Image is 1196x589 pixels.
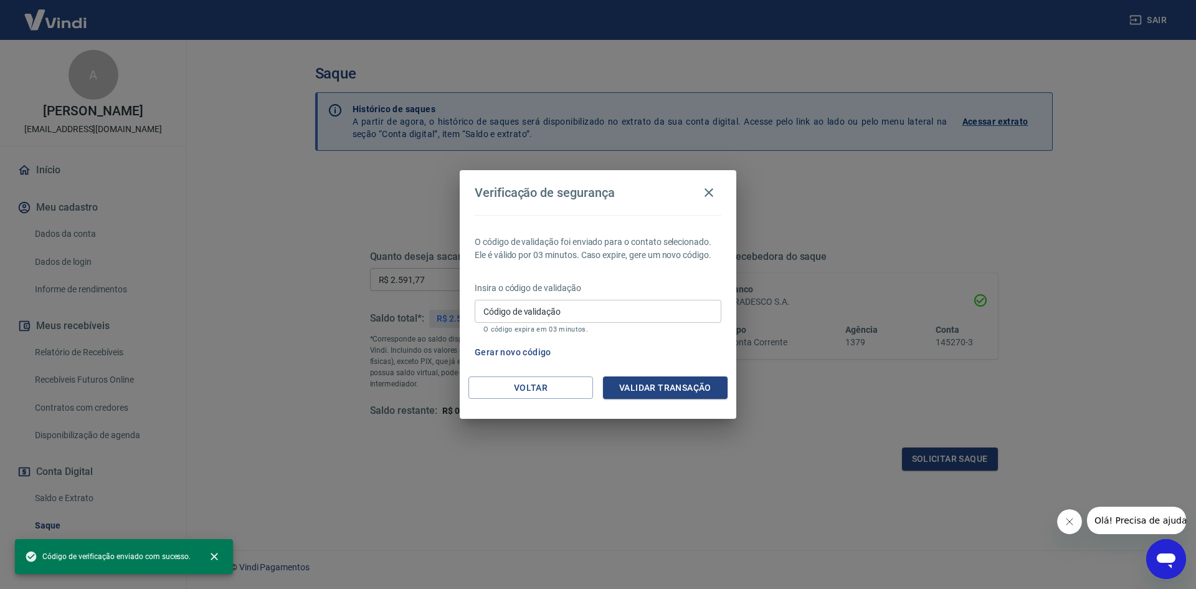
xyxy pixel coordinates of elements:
h4: Verificação de segurança [475,185,615,200]
iframe: Botão para abrir a janela de mensagens [1146,539,1186,579]
p: O código de validação foi enviado para o contato selecionado. Ele é válido por 03 minutos. Caso e... [475,236,721,262]
span: Código de verificação enviado com sucesso. [25,550,191,563]
button: Validar transação [603,376,728,400]
span: Olá! Precisa de ajuda? [7,9,105,19]
button: Voltar [468,376,593,400]
p: O código expira em 03 minutos. [483,325,713,333]
button: Gerar novo código [470,341,556,364]
p: Insira o código de validação [475,282,721,295]
iframe: Fechar mensagem [1057,509,1082,534]
button: close [201,543,228,570]
iframe: Mensagem da empresa [1087,507,1186,534]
